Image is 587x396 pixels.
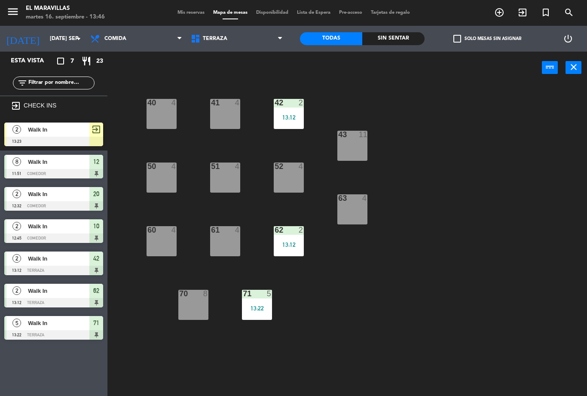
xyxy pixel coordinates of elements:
button: menu [6,5,19,21]
i: restaurant [81,56,92,66]
i: filter_list [17,78,28,88]
span: 2 [12,125,21,134]
span: BUSCAR [557,5,581,20]
div: 11 [359,131,367,138]
span: check_box_outline_blank [453,35,461,43]
span: Disponibilidad [252,10,293,15]
span: Walk In [28,125,89,134]
span: 5 [12,319,21,327]
div: 4 [362,194,367,202]
div: martes 16. septiembre - 13:46 [26,13,105,21]
span: 2 [12,254,21,263]
div: 4 [171,226,177,234]
button: close [566,61,581,74]
label: Solo mesas sin asignar [453,35,521,43]
div: Esta vista [4,56,62,66]
span: 12 [93,157,99,167]
div: 4 [235,163,240,170]
div: 4 [171,99,177,107]
i: exit_to_app [11,101,21,111]
span: Lista de Espera [293,10,335,15]
div: 63 [338,194,339,202]
span: 42 [93,253,99,264]
div: El Maravillas [26,4,105,13]
span: Reserva especial [534,5,557,20]
i: power_settings_new [563,34,573,44]
div: 50 [147,163,148,170]
span: 2 [12,286,21,295]
span: 8 [12,157,21,166]
div: 2 [299,99,304,107]
span: 2 [12,190,21,198]
span: Mis reservas [173,10,209,15]
div: 8 [203,290,208,298]
button: power_input [542,61,558,74]
div: 2 [299,226,304,234]
div: 40 [147,99,148,107]
span: RESERVAR MESA [488,5,511,20]
span: Comida [104,36,126,42]
div: 43 [338,131,339,138]
div: 13:22 [242,305,272,311]
span: Terraza [203,36,227,42]
div: 13:12 [274,242,304,248]
div: Sin sentar [362,32,425,45]
span: 23 [96,56,103,66]
label: CHECK INS [24,102,56,109]
div: 13:12 [274,114,304,120]
span: 20 [93,189,99,199]
span: WALK IN [511,5,534,20]
span: 7 [70,56,74,66]
i: add_circle_outline [494,7,504,18]
i: power_input [545,62,555,72]
i: menu [6,5,19,18]
span: 71 [93,318,99,328]
span: Walk In [28,286,89,295]
span: Walk In [28,190,89,199]
span: Walk In [28,319,89,328]
div: Todas [300,32,362,45]
input: Filtrar por nombre... [28,78,94,88]
span: 10 [93,221,99,231]
span: Pre-acceso [335,10,367,15]
span: exit_to_app [91,124,101,135]
span: Walk In [28,254,89,263]
span: Walk In [28,157,89,166]
span: Mapa de mesas [209,10,252,15]
i: arrow_drop_down [73,34,84,44]
i: close [569,62,579,72]
span: Tarjetas de regalo [367,10,414,15]
div: 5 [267,290,272,298]
div: 4 [171,163,177,170]
span: 2 [12,222,21,230]
span: 62 [93,285,99,296]
div: 4 [235,226,240,234]
div: 70 [179,290,180,298]
i: search [564,7,574,18]
div: 4 [299,163,304,170]
i: crop_square [55,56,66,66]
i: turned_in_not [541,7,551,18]
i: exit_to_app [517,7,528,18]
span: Walk In [28,222,89,231]
div: 4 [235,99,240,107]
div: 60 [147,226,148,234]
